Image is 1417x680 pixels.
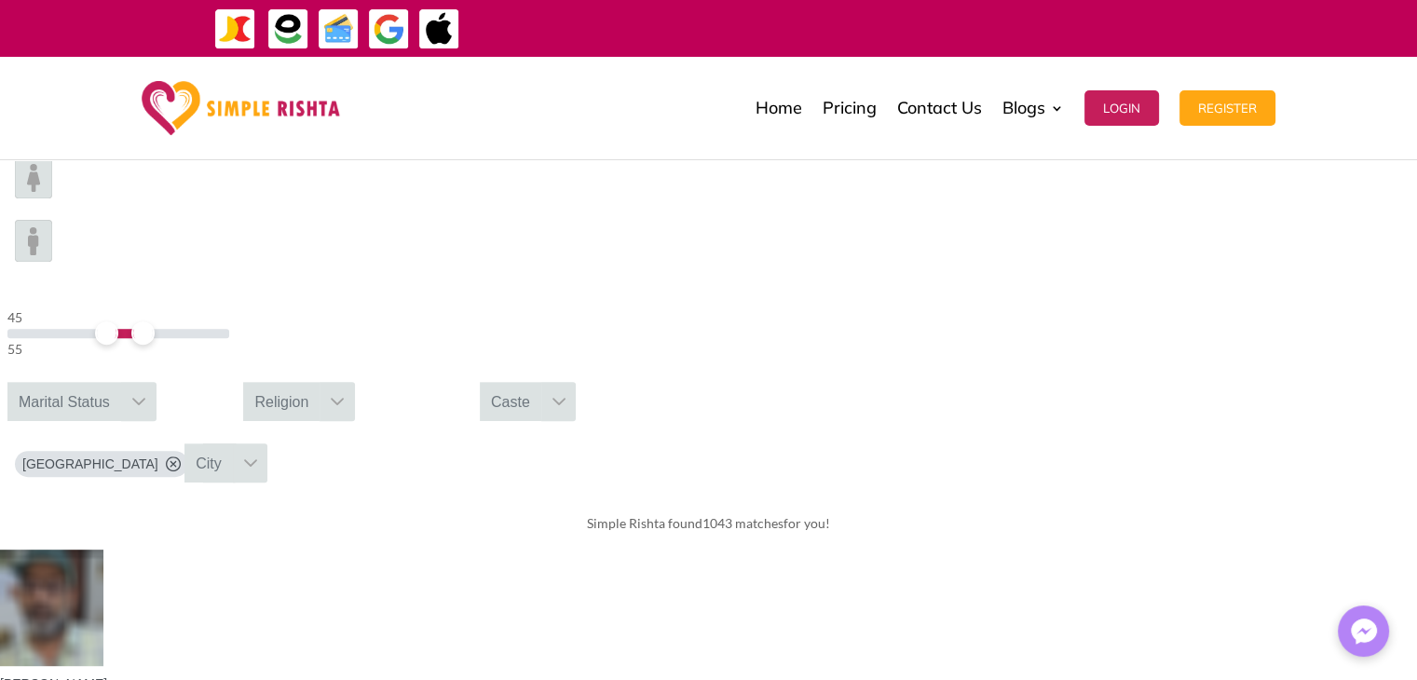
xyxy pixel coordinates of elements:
img: Credit Cards [318,8,360,50]
img: EasyPaisa-icon [267,8,309,50]
img: Messenger [1345,613,1383,650]
button: Register [1179,90,1275,126]
a: Register [1179,61,1275,155]
div: 45 [7,306,229,329]
img: ApplePay-icon [418,8,460,50]
button: Login [1084,90,1159,126]
img: JazzCash-icon [214,8,256,50]
div: 55 [7,338,229,360]
a: Pricing [823,61,877,155]
div: City [184,443,233,483]
a: Contact Us [897,61,982,155]
span: 1043 matches [702,515,783,531]
div: Marital Status [7,382,121,421]
span: [GEOGRAPHIC_DATA] [22,455,158,473]
span: Simple Rishta found for you! [587,515,830,531]
div: Caste [480,382,541,421]
img: GooglePay-icon [368,8,410,50]
div: Religion [243,382,320,421]
a: Home [756,61,802,155]
a: Login [1084,61,1159,155]
a: Blogs [1002,61,1064,155]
